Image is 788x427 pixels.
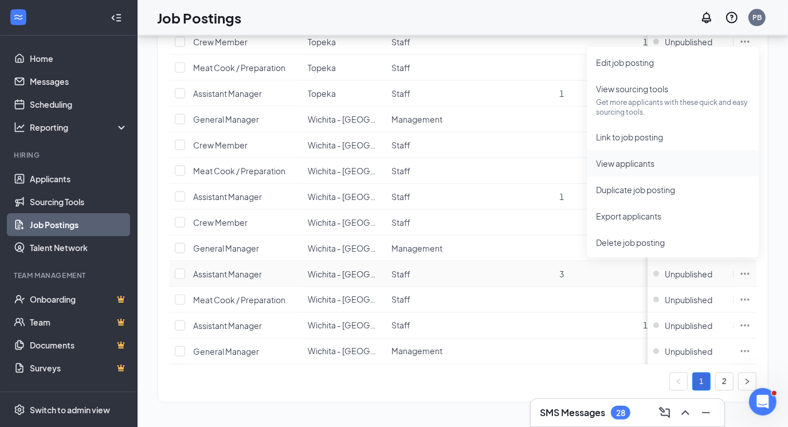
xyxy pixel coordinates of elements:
[596,237,665,248] span: Delete job posting
[30,122,128,133] div: Reporting
[193,114,259,124] span: General Manager
[391,243,442,253] span: Management
[391,88,410,99] span: Staff
[391,217,410,228] span: Staff
[308,217,426,228] span: Wichita - [GEOGRAPHIC_DATA]
[749,388,777,416] iframe: Intercom live chat
[193,243,259,253] span: General Manager
[386,107,469,132] td: Management
[386,236,469,261] td: Management
[193,37,248,47] span: Crew Member
[308,166,426,176] span: Wichita - [GEOGRAPHIC_DATA]
[386,339,469,365] td: Management
[193,166,285,176] span: Meat Cook / Preparation
[665,294,712,305] span: Unpublished
[715,373,734,391] li: 2
[193,320,262,331] span: Assistant Manager
[302,107,386,132] td: Wichita - 47th Street South
[193,269,262,279] span: Assistant Manager
[14,122,25,133] svg: Analysis
[725,11,739,25] svg: QuestionInfo
[665,320,712,331] span: Unpublished
[302,261,386,287] td: Wichita - East Central
[643,320,648,331] span: 1
[658,406,672,420] svg: ComposeMessage
[308,140,426,150] span: Wichita - [GEOGRAPHIC_DATA]
[30,404,110,416] div: Switch to admin view
[739,294,751,305] svg: Ellipses
[308,320,426,331] span: Wichita - [GEOGRAPHIC_DATA]
[302,81,386,107] td: Topeka
[391,62,410,73] span: Staff
[669,373,688,391] li: Previous Page
[596,185,675,195] span: Duplicate job posting
[193,140,248,150] span: Crew Member
[302,339,386,365] td: Wichita - Rock Road
[308,243,426,253] span: Wichita - [GEOGRAPHIC_DATA]
[386,132,469,158] td: Staff
[302,132,386,158] td: Wichita - 47th Street South
[391,114,442,124] span: Management
[739,346,751,357] svg: Ellipses
[596,132,663,142] span: Link to job posting
[302,236,386,261] td: Wichita - East Central
[692,373,711,391] li: 1
[30,357,128,379] a: SurveysCrown
[391,166,410,176] span: Staff
[391,191,410,202] span: Staff
[716,373,733,390] a: 2
[30,190,128,213] a: Sourcing Tools
[739,268,751,280] svg: Ellipses
[675,378,682,385] span: left
[386,287,469,313] td: Staff
[308,62,336,73] span: Topeka
[30,311,128,334] a: TeamCrown
[157,8,241,28] h1: Job Postings
[386,313,469,339] td: Staff
[386,29,469,55] td: Staff
[752,13,762,22] div: PB
[697,404,715,422] button: Minimize
[302,287,386,313] td: Wichita - East Central
[30,167,128,190] a: Applicants
[559,191,564,202] span: 1
[391,269,410,279] span: Staff
[308,295,426,305] span: Wichita - [GEOGRAPHIC_DATA]
[596,57,654,68] span: Edit job posting
[596,84,668,94] span: View sourcing tools
[14,150,126,160] div: Hiring
[739,320,751,331] svg: Ellipses
[193,346,259,357] span: General Manager
[14,271,126,280] div: Team Management
[111,12,122,23] svg: Collapse
[30,47,128,70] a: Home
[676,404,695,422] button: ChevronUp
[30,213,128,236] a: Job Postings
[559,88,564,99] span: 1
[308,114,426,124] span: Wichita - [GEOGRAPHIC_DATA]
[193,88,262,99] span: Assistant Manager
[738,373,756,391] li: Next Page
[596,211,661,221] span: Export applicants
[302,210,386,236] td: Wichita - East Central
[386,81,469,107] td: Staff
[669,373,688,391] button: left
[391,37,410,47] span: Staff
[738,373,756,391] button: right
[193,191,262,202] span: Assistant Manager
[30,334,128,357] a: DocumentsCrown
[30,93,128,116] a: Scheduling
[616,408,625,418] div: 28
[193,217,248,228] span: Crew Member
[14,404,25,416] svg: Settings
[386,184,469,210] td: Staff
[302,313,386,339] td: Wichita - Rock Road
[391,140,410,150] span: Staff
[596,97,750,117] p: Get more applicants with these quick and easy sourcing tools.
[679,406,692,420] svg: ChevronUp
[540,406,605,419] h3: SMS Messages
[699,406,713,420] svg: Minimize
[656,404,674,422] button: ComposeMessage
[302,184,386,210] td: Wichita - 47th Street South
[391,320,410,331] span: Staff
